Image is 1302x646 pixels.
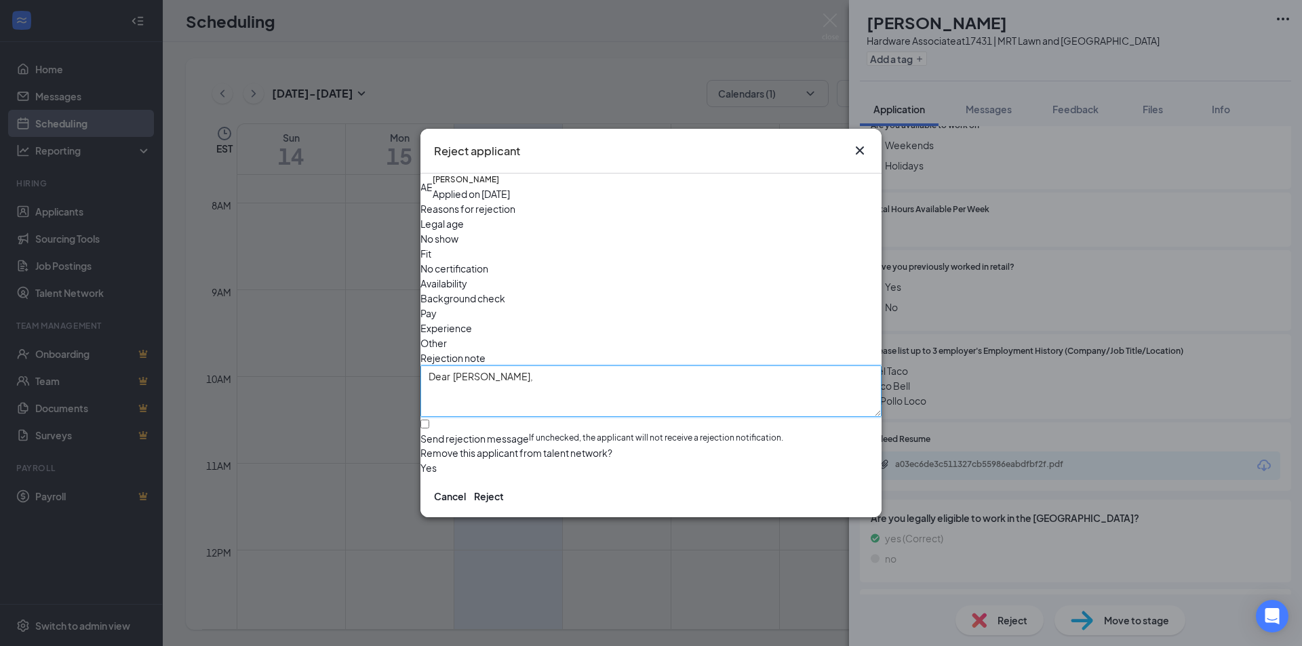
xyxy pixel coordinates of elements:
span: Background check [420,291,505,306]
span: Fit [420,246,431,261]
div: Open Intercom Messenger [1256,600,1288,632]
button: Close [852,142,868,159]
div: AE [420,180,433,195]
svg: Cross [852,142,868,159]
span: Reasons for rejection [420,203,515,215]
button: Cancel [434,489,466,504]
span: If unchecked, the applicant will not receive a rejection notification. [529,432,783,445]
div: Applied on [DATE] [433,186,510,201]
input: Send rejection messageIf unchecked, the applicant will not receive a rejection notification. [420,420,429,428]
span: Legal age [420,216,464,231]
span: Other [420,336,447,350]
span: Yes [420,460,437,475]
button: Reject [474,489,504,504]
h5: [PERSON_NAME] [433,174,499,186]
textarea: Dear [PERSON_NAME], Thank you for your interest in the position at [GEOGRAPHIC_DATA]. After revie... [420,365,882,417]
span: Availability [420,276,467,291]
span: Pay [420,306,437,321]
span: No certification [420,261,488,276]
span: No show [420,231,458,246]
div: Send rejection message [420,432,529,445]
span: Experience [420,321,472,336]
span: Remove this applicant from talent network? [420,447,612,459]
span: Rejection note [420,352,486,364]
h3: Reject applicant [434,142,520,160]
